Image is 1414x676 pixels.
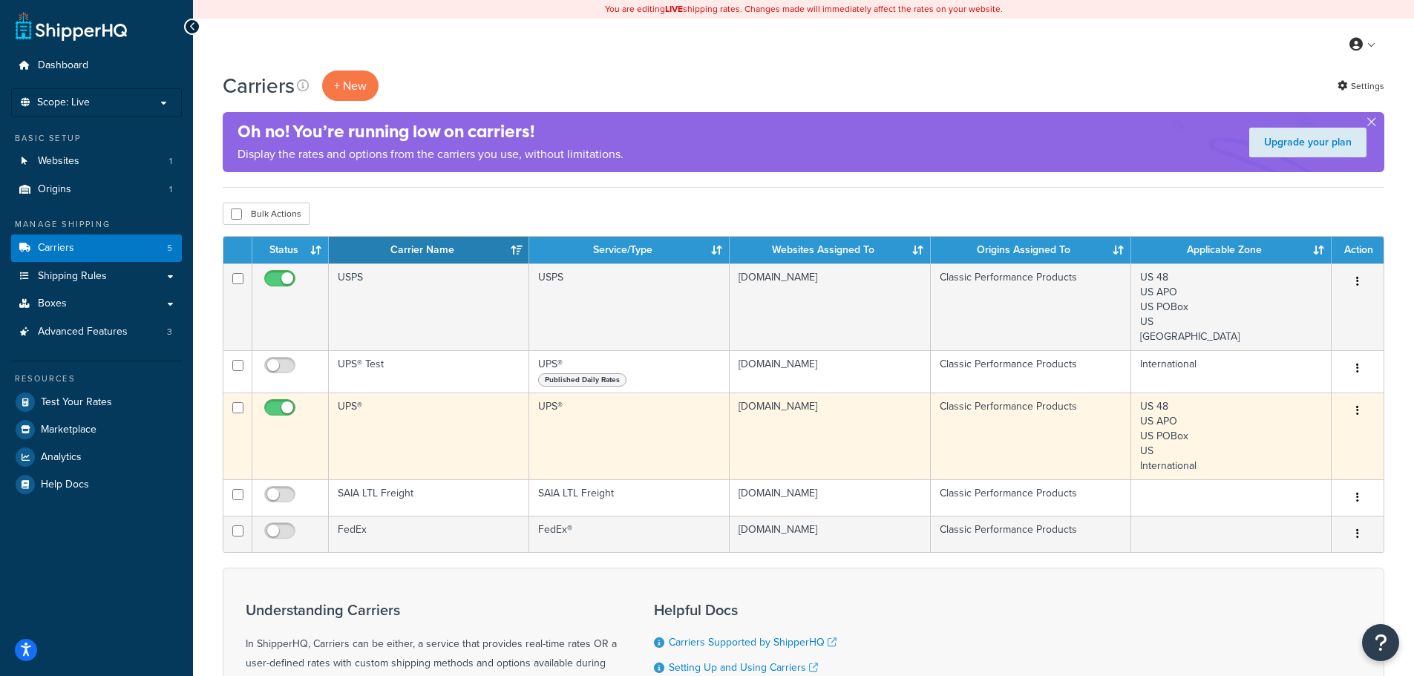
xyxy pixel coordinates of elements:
[16,11,127,41] a: ShipperHQ Home
[730,516,930,552] td: [DOMAIN_NAME]
[11,132,182,145] div: Basic Setup
[246,602,617,618] h3: Understanding Carriers
[169,155,172,168] span: 1
[329,350,529,393] td: UPS® Test
[931,263,1131,350] td: Classic Performance Products
[931,516,1131,552] td: Classic Performance Products
[1131,263,1332,350] td: US 48 US APO US POBox US [GEOGRAPHIC_DATA]
[654,602,848,618] h3: Helpful Docs
[38,155,79,168] span: Websites
[11,148,182,175] li: Websites
[329,237,529,263] th: Carrier Name: activate to sort column ascending
[730,393,930,479] td: [DOMAIN_NAME]
[11,218,182,231] div: Manage Shipping
[11,318,182,346] li: Advanced Features
[329,263,529,350] td: USPS
[931,393,1131,479] td: Classic Performance Products
[11,234,182,262] li: Carriers
[11,318,182,346] a: Advanced Features 3
[167,326,172,338] span: 3
[11,471,182,498] a: Help Docs
[931,479,1131,516] td: Classic Performance Products
[223,203,310,225] button: Bulk Actions
[329,516,529,552] td: FedEx
[322,70,379,101] button: + New
[529,350,730,393] td: UPS®
[11,176,182,203] li: Origins
[1338,76,1384,96] a: Settings
[167,242,172,255] span: 5
[223,71,295,100] h1: Carriers
[37,96,90,109] span: Scope: Live
[252,237,329,263] th: Status: activate to sort column ascending
[1131,350,1332,393] td: International
[11,373,182,385] div: Resources
[665,2,683,16] b: LIVE
[238,144,623,165] p: Display the rates and options from the carriers you use, without limitations.
[38,270,107,283] span: Shipping Rules
[529,263,730,350] td: USPS
[730,263,930,350] td: [DOMAIN_NAME]
[329,479,529,516] td: SAIA LTL Freight
[1249,128,1366,157] a: Upgrade your plan
[931,237,1131,263] th: Origins Assigned To: activate to sort column ascending
[11,416,182,443] a: Marketplace
[11,148,182,175] a: Websites 1
[169,183,172,196] span: 1
[1131,393,1332,479] td: US 48 US APO US POBox US International
[1131,237,1332,263] th: Applicable Zone: activate to sort column ascending
[238,119,623,144] h4: Oh no! You’re running low on carriers!
[38,242,74,255] span: Carriers
[41,424,96,436] span: Marketplace
[529,516,730,552] td: FedEx®
[329,393,529,479] td: UPS®
[529,479,730,516] td: SAIA LTL Freight
[41,479,89,491] span: Help Docs
[41,396,112,409] span: Test Your Rates
[38,59,88,72] span: Dashboard
[669,660,818,675] a: Setting Up and Using Carriers
[11,176,182,203] a: Origins 1
[529,237,730,263] th: Service/Type: activate to sort column ascending
[730,237,930,263] th: Websites Assigned To: activate to sort column ascending
[730,350,930,393] td: [DOMAIN_NAME]
[41,451,82,464] span: Analytics
[38,183,71,196] span: Origins
[11,290,182,318] a: Boxes
[669,634,837,650] a: Carriers Supported by ShipperHQ
[529,393,730,479] td: UPS®
[11,263,182,290] a: Shipping Rules
[931,350,1131,393] td: Classic Performance Products
[730,479,930,516] td: [DOMAIN_NAME]
[38,298,67,310] span: Boxes
[538,373,626,387] span: Published Daily Rates
[38,326,128,338] span: Advanced Features
[11,52,182,79] a: Dashboard
[1332,237,1384,263] th: Action
[11,234,182,262] a: Carriers 5
[11,389,182,416] a: Test Your Rates
[1362,624,1399,661] button: Open Resource Center
[11,444,182,470] a: Analytics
